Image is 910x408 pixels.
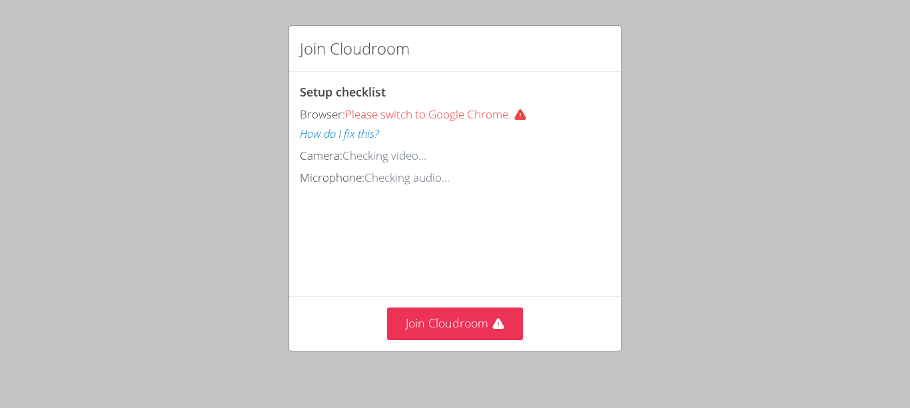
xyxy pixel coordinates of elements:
span: Checking video... [342,148,426,163]
span: Browser: [300,106,345,122]
h2: Join Cloudroom [300,37,410,61]
span: Camera: [300,148,342,163]
span: Please switch to Google Chrome. [345,106,538,122]
span: Setup checklist [300,84,386,100]
button: Join Cloudroom [387,307,524,340]
span: Microphone: [300,170,364,185]
span: Checking audio... [364,170,450,185]
button: How do I fix this? [300,124,379,144]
